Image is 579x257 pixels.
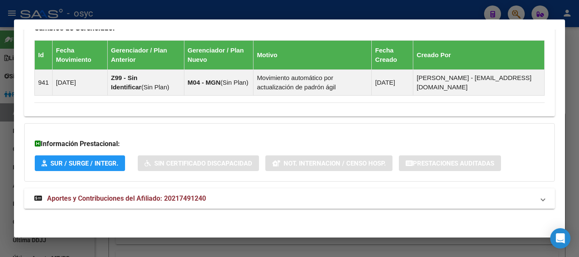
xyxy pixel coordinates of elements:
th: Gerenciador / Plan Nuevo [184,40,253,69]
td: Movimiento automático por actualización de padrón ágil [253,69,372,95]
th: Fecha Creado [372,40,413,69]
td: 941 [35,69,53,95]
strong: M04 - MGN [188,79,221,86]
td: ( ) [184,69,253,95]
span: Prestaciones Auditadas [413,160,494,167]
th: Fecha Movimiento [53,40,108,69]
th: Id [35,40,53,69]
td: ( ) [107,69,184,95]
h3: Información Prestacional: [35,139,544,149]
th: Creado Por [413,40,545,69]
td: [PERSON_NAME] - [EMAIL_ADDRESS][DOMAIN_NAME] [413,69,545,95]
td: [DATE] [372,69,413,95]
th: Gerenciador / Plan Anterior [107,40,184,69]
td: [DATE] [53,69,108,95]
span: Not. Internacion / Censo Hosp. [284,160,386,167]
span: Sin Plan [143,83,167,91]
span: Sin Plan [223,79,246,86]
span: Sin Certificado Discapacidad [154,160,252,167]
div: Open Intercom Messenger [550,228,571,249]
button: Not. Internacion / Censo Hosp. [265,155,392,171]
button: Sin Certificado Discapacidad [138,155,259,171]
button: Prestaciones Auditadas [399,155,501,171]
span: SUR / SURGE / INTEGR. [50,160,118,167]
strong: Z99 - Sin Identificar [111,74,142,91]
span: Aportes y Contribuciones del Afiliado: 20217491240 [47,194,206,202]
th: Motivo [253,40,372,69]
button: SUR / SURGE / INTEGR. [35,155,125,171]
mat-expansion-panel-header: Aportes y Contribuciones del Afiliado: 20217491240 [24,188,555,209]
